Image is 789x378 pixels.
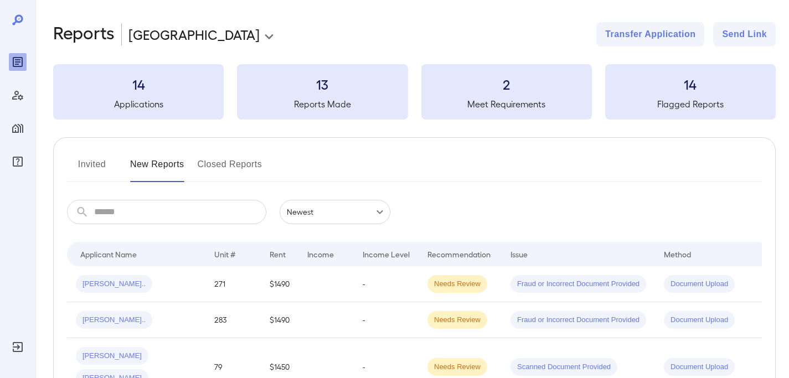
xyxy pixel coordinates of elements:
div: Applicant Name [80,247,137,261]
button: Transfer Application [596,22,704,46]
h3: 14 [605,75,776,93]
span: Needs Review [427,315,487,325]
div: Newest [280,200,390,224]
div: Log Out [9,338,27,356]
h3: 13 [237,75,408,93]
h3: 2 [421,75,592,93]
span: [PERSON_NAME].. [76,279,152,289]
summary: 14Applications13Reports Made2Meet Requirements14Flagged Reports [53,64,776,120]
td: 283 [205,302,261,338]
button: Invited [67,156,117,182]
td: $1490 [261,266,298,302]
div: Manage Users [9,86,27,104]
h5: Applications [53,97,224,111]
button: New Reports [130,156,184,182]
div: Reports [9,53,27,71]
span: Document Upload [664,279,735,289]
button: Closed Reports [198,156,262,182]
div: Income [307,247,334,261]
span: Document Upload [664,362,735,372]
span: Needs Review [427,279,487,289]
span: [PERSON_NAME].. [76,315,152,325]
div: Recommendation [427,247,491,261]
h5: Flagged Reports [605,97,776,111]
h2: Reports [53,22,115,46]
span: Needs Review [427,362,487,372]
span: [PERSON_NAME] [76,351,148,361]
h5: Reports Made [237,97,408,111]
div: Issue [510,247,528,261]
span: Document Upload [664,315,735,325]
h5: Meet Requirements [421,97,592,111]
h3: 14 [53,75,224,93]
div: FAQ [9,153,27,170]
td: 271 [205,266,261,302]
td: - [354,266,419,302]
p: [GEOGRAPHIC_DATA] [128,25,260,43]
td: $1490 [261,302,298,338]
div: Income Level [363,247,410,261]
div: Rent [270,247,287,261]
button: Send Link [713,22,776,46]
td: - [354,302,419,338]
span: Fraud or Incorrect Document Provided [510,315,646,325]
div: Unit # [214,247,235,261]
span: Fraud or Incorrect Document Provided [510,279,646,289]
div: Manage Properties [9,120,27,137]
div: Method [664,247,691,261]
span: Scanned Document Provided [510,362,617,372]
